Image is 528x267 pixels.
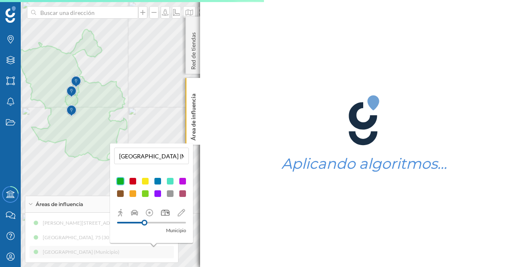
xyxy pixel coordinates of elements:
p: Municipio [166,226,186,235]
img: Marker [71,74,81,90]
img: Marker [66,103,76,119]
img: Geoblink Logo [5,6,16,23]
img: Marker [66,84,76,100]
span: Soporte [17,6,46,13]
span: Áreas de influencia [36,201,83,208]
p: Área de influencia [189,90,198,141]
p: Red de tiendas [189,29,198,70]
h1: Aplicando algoritmos… [281,156,447,172]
